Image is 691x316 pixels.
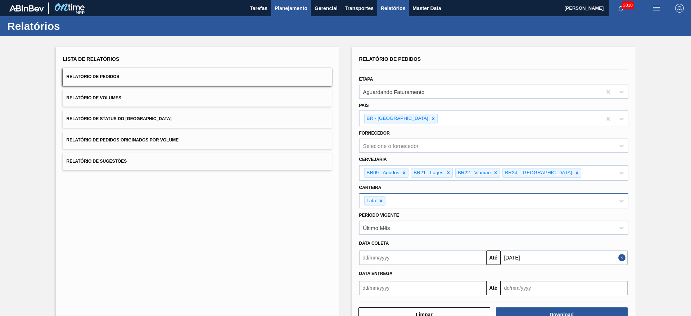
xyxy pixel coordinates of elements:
label: País [359,103,369,108]
input: dd/mm/yyyy [501,250,628,265]
label: Etapa [359,77,373,82]
button: Relatório de Pedidos Originados por Volume [63,131,332,149]
span: Relatórios [381,4,405,13]
span: Relatório de Pedidos [67,74,119,79]
input: dd/mm/yyyy [501,281,628,295]
input: dd/mm/yyyy [359,250,486,265]
button: Relatório de Sugestões [63,153,332,170]
label: Período Vigente [359,213,399,218]
button: Até [486,250,501,265]
span: 3010 [622,1,634,9]
span: Relatório de Status do [GEOGRAPHIC_DATA] [67,116,172,121]
button: Notificações [609,3,632,13]
label: Fornecedor [359,131,390,136]
span: Lista de Relatórios [63,56,119,62]
button: Até [486,281,501,295]
span: Transportes [345,4,374,13]
span: Data coleta [359,241,389,246]
div: Selecione o fornecedor [363,143,419,149]
h1: Relatórios [7,22,135,30]
button: Relatório de Status do [GEOGRAPHIC_DATA] [63,110,332,128]
div: BR21 - Lages [411,168,444,177]
span: Planejamento [275,4,307,13]
span: Tarefas [250,4,267,13]
span: Relatório de Pedidos Originados por Volume [67,137,179,143]
div: Lata [365,197,377,206]
div: BR - [GEOGRAPHIC_DATA] [365,114,429,123]
span: Data entrega [359,271,393,276]
span: Relatório de Sugestões [67,159,127,164]
div: Último Mês [363,225,390,231]
button: Close [618,250,628,265]
img: userActions [652,4,661,13]
label: Cervejaria [359,157,387,162]
span: Gerencial [315,4,338,13]
div: BR24 - [GEOGRAPHIC_DATA] [503,168,573,177]
span: Master Data [412,4,441,13]
div: BR22 - Viamão [456,168,492,177]
span: Relatório de Volumes [67,95,121,100]
button: Relatório de Volumes [63,89,332,107]
span: Relatório de Pedidos [359,56,421,62]
button: Relatório de Pedidos [63,68,332,86]
img: Logout [675,4,684,13]
label: Carteira [359,185,381,190]
img: TNhmsLtSVTkK8tSr43FrP2fwEKptu5GPRR3wAAAABJRU5ErkJggg== [9,5,44,12]
input: dd/mm/yyyy [359,281,486,295]
div: BR09 - Agudos [365,168,401,177]
div: Aguardando Faturamento [363,89,425,95]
